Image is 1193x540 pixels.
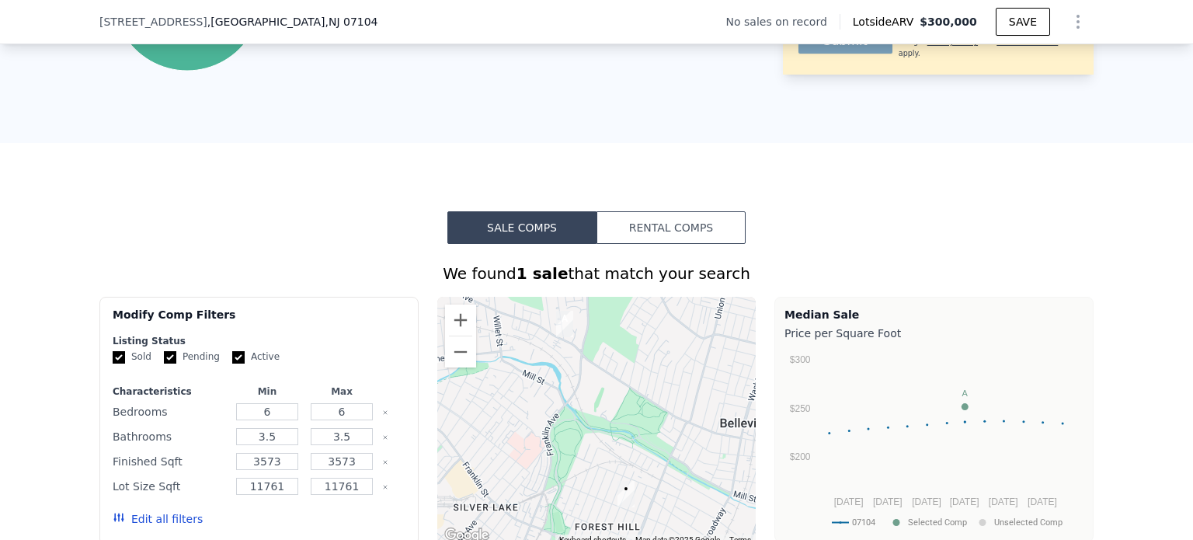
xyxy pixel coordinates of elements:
div: Modify Comp Filters [113,307,405,335]
div: 229 Montclair Ave # 233 [611,475,641,514]
div: Max [308,385,376,398]
span: [STREET_ADDRESS] [99,14,207,30]
button: SAVE [996,8,1050,36]
div: No sales on record [726,14,840,30]
text: [DATE] [950,496,979,507]
button: Show Options [1063,6,1094,37]
button: Clear [382,409,388,416]
text: $250 [790,403,811,414]
div: Lot Size Sqft [113,476,227,497]
input: Pending [164,351,176,364]
span: , [GEOGRAPHIC_DATA] [207,14,378,30]
button: Rental Comps [596,211,746,244]
button: Zoom out [445,336,476,368]
label: Sold [113,350,151,364]
text: [DATE] [1028,496,1057,507]
strong: 1 sale [517,264,569,283]
button: Zoom in [445,305,476,336]
div: Listing Status [113,335,405,347]
button: Edit all filters [113,511,203,527]
text: $300 [790,354,811,365]
div: Min [233,385,301,398]
svg: A chart. [784,344,1083,538]
button: Clear [382,459,388,465]
span: Lotside ARV [853,14,920,30]
input: Sold [113,351,125,364]
div: Price per Square Foot [784,322,1083,344]
div: We found that match your search [99,263,1094,284]
div: Characteristics [113,385,227,398]
text: [DATE] [989,496,1018,507]
text: $200 [790,451,811,462]
div: Median Sale [784,307,1083,322]
text: A [962,388,969,398]
text: [DATE] [873,496,903,507]
label: Active [232,350,280,364]
input: Active [232,351,245,364]
span: $300,000 [920,16,977,28]
button: Clear [382,434,388,441]
label: Pending [164,350,220,364]
text: Unselected Comp [994,517,1063,528]
button: Sale Comps [447,211,596,244]
text: 07104 [852,517,875,528]
text: Selected Comp [908,517,967,528]
span: , NJ 07104 [325,16,377,28]
div: 40 Carpenter St [550,305,579,343]
div: Finished Sqft [113,451,227,472]
div: Bedrooms [113,401,227,423]
text: [DATE] [834,496,864,507]
div: Bathrooms [113,426,227,448]
button: Clear [382,484,388,490]
text: [DATE] [912,496,941,507]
